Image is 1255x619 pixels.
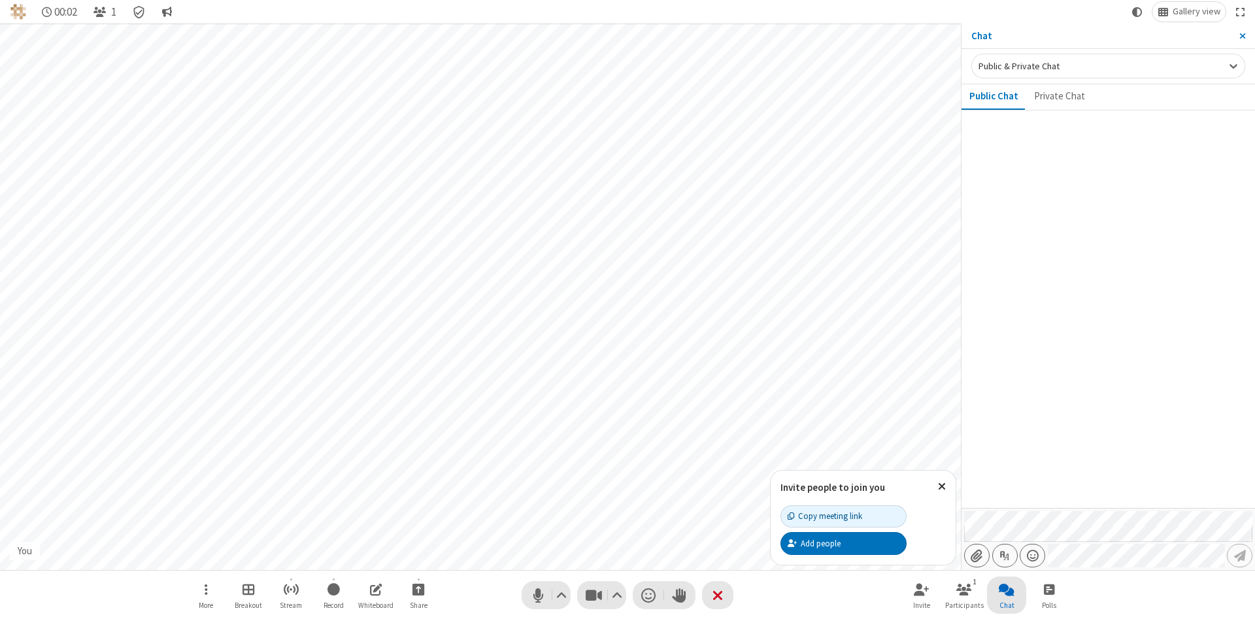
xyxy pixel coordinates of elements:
[111,6,116,18] span: 1
[609,581,626,609] button: Video setting
[962,84,1026,109] button: Public Chat
[13,544,37,559] div: You
[788,510,862,522] div: Copy meeting link
[522,581,571,609] button: Mute (Alt+A)
[356,577,395,614] button: Open shared whiteboard
[780,505,907,527] button: Copy meeting link
[156,2,177,22] button: Conversation
[1127,2,1148,22] button: Using system theme
[969,576,980,588] div: 1
[702,581,733,609] button: End or leave meeting
[633,581,664,609] button: Send a reaction
[577,581,626,609] button: Stop video (Alt+V)
[54,6,77,18] span: 00:02
[314,577,353,614] button: Start recording
[271,577,310,614] button: Start streaming
[1029,577,1069,614] button: Open poll
[399,577,438,614] button: Start sharing
[229,577,268,614] button: Manage Breakout Rooms
[992,544,1018,567] button: Show formatting
[913,601,930,609] span: Invite
[902,577,941,614] button: Invite participants (Alt+I)
[928,471,956,503] button: Close popover
[280,601,302,609] span: Stream
[410,601,427,609] span: Share
[358,601,393,609] span: Whiteboard
[37,2,83,22] div: Timer
[1231,2,1250,22] button: Fullscreen
[186,577,226,614] button: Open menu
[945,577,984,614] button: Open participant list
[664,581,695,609] button: Raise hand
[88,2,122,22] button: Open participant list
[1020,544,1045,567] button: Open menu
[1173,7,1220,17] span: Gallery view
[199,601,213,609] span: More
[1230,24,1255,48] button: Close sidebar
[235,601,262,609] span: Breakout
[127,2,152,22] div: Meeting details Encryption enabled
[10,4,26,20] img: QA Selenium DO NOT DELETE OR CHANGE
[1026,84,1093,109] button: Private Chat
[1152,2,1226,22] button: Change layout
[979,60,1060,72] span: Public & Private Chat
[987,577,1026,614] button: Close chat
[780,481,885,494] label: Invite people to join you
[553,581,571,609] button: Audio settings
[999,601,1014,609] span: Chat
[780,532,907,554] button: Add people
[1227,544,1252,567] button: Send message
[324,601,344,609] span: Record
[971,29,1230,44] p: Chat
[1042,601,1056,609] span: Polls
[945,601,984,609] span: Participants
